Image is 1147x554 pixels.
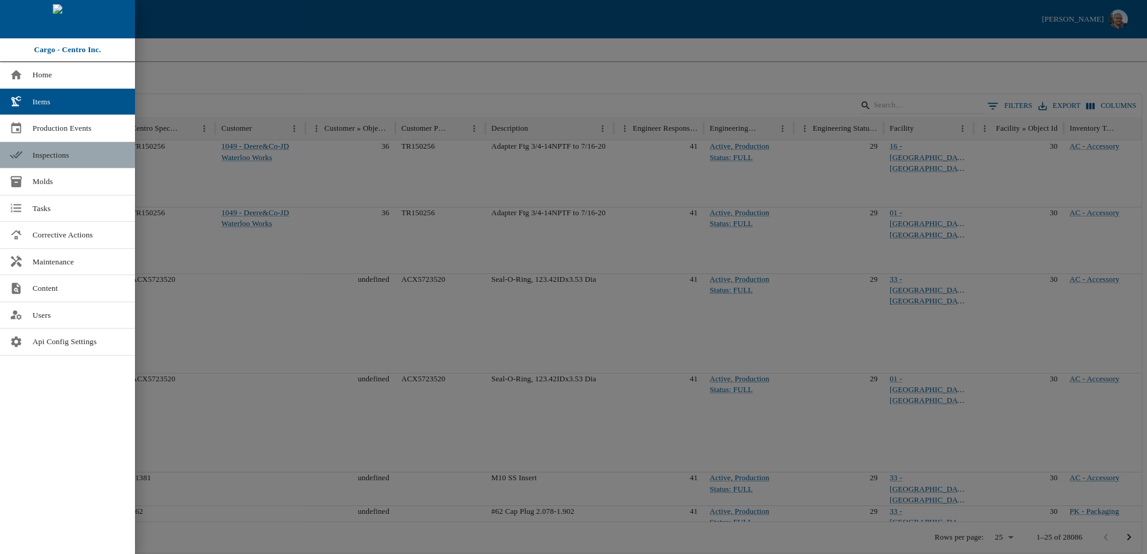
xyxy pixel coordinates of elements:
[32,282,125,294] span: Content
[32,149,125,161] span: Inspections
[32,336,125,348] span: Api Config Settings
[53,4,83,34] img: cargo logo
[32,203,125,215] span: Tasks
[32,96,125,108] span: Items
[32,122,125,134] span: Production Events
[32,69,125,81] span: Home
[32,309,125,321] span: Users
[34,44,101,56] p: Cargo - Centro Inc.
[32,176,125,188] span: Molds
[32,229,125,241] span: Corrective Actions
[32,256,125,268] span: Maintenance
